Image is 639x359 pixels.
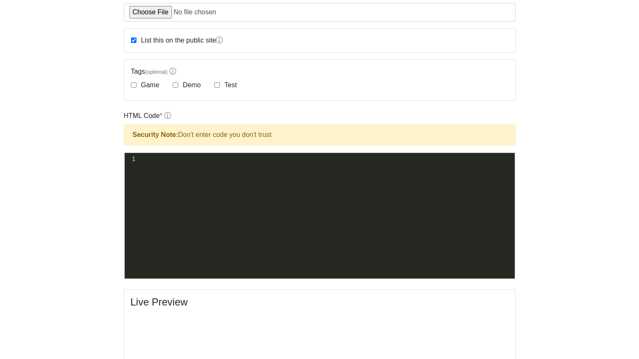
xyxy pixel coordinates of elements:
label: Demo [181,80,201,90]
label: Tags [131,67,508,77]
label: List this on the public site [139,35,223,46]
span: (optional) [145,69,167,75]
label: HTML Code [124,111,171,121]
h4: Live Preview [131,296,509,308]
strong: Security Note: [133,131,178,138]
div: 1 [125,155,137,163]
label: Game [139,80,160,90]
div: Don't enter code you don't trust [124,124,516,145]
label: Test [223,80,237,90]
